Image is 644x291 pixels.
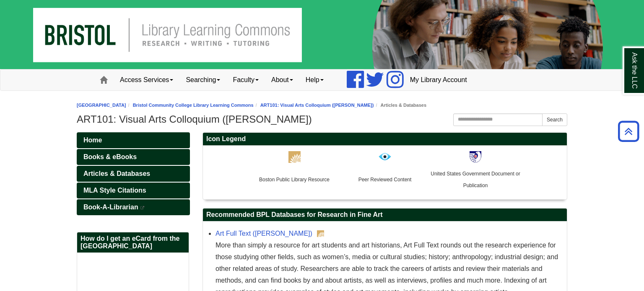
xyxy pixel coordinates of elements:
a: My Library Account [404,70,473,90]
h2: Icon Legend [203,133,567,146]
button: Search [542,113,567,126]
a: Back to Top [615,126,642,137]
a: Searching [179,70,226,90]
span: Boston Public Library Resource [259,177,330,183]
a: Bristol Community College Library Learning Commons [133,103,254,108]
a: Art Full Text ([PERSON_NAME]) [216,230,312,237]
a: ART101: Visual Arts Colloquium ([PERSON_NAME]) [260,103,374,108]
span: Books & eBooks [83,153,137,160]
img: http://lgimages.s3.amazonaws.com/data/imagemanager/89541/peer_review_icon.png [378,150,392,163]
nav: breadcrumb [77,101,567,109]
img: Boston Public Library [317,230,324,237]
a: About [265,70,299,90]
li: Articles & Databases [374,101,426,109]
h2: How do I get an eCard from the [GEOGRAPHIC_DATA] [77,232,189,253]
span: Peer Reviewed Content [358,177,412,183]
span: MLA Style Citations [83,187,146,194]
a: Help [299,70,330,90]
h1: ART101: Visual Arts Colloquium ([PERSON_NAME]) [77,113,567,125]
a: [GEOGRAPHIC_DATA] [77,103,126,108]
span: United States Government Document or Publication [431,171,520,188]
a: MLA Style Citations [77,183,190,198]
a: Articles & Databases [77,166,190,182]
a: Book-A-Librarian [77,199,190,215]
h2: Recommended BPL Databases for Research in Fine Art [203,209,567,221]
a: Home [77,132,190,148]
span: Home [83,136,102,144]
span: Book-A-Librarian [83,203,138,211]
a: Books & eBooks [77,149,190,165]
a: Faculty [226,70,265,90]
img: http://lgimages.s3.amazonaws.com/data/imagemanager/89541/government_document.jpg [470,151,481,162]
i: This link opens in a new window [140,206,145,210]
a: Access Services [114,70,179,90]
span: Articles & Databases [83,170,150,177]
img: http://lgimages.s3.amazonaws.com/data/imagemanager/89541/bpl.png [288,151,301,163]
